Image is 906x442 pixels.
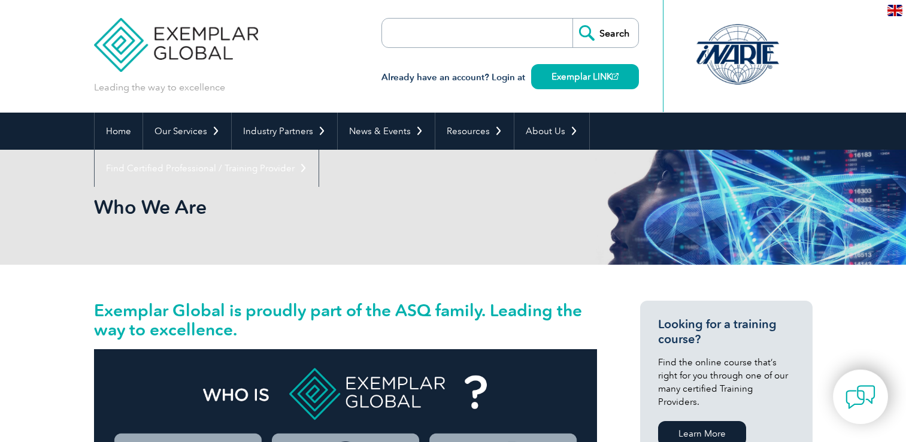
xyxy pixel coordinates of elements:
p: Find the online course that’s right for you through one of our many certified Training Providers. [658,356,795,408]
img: contact-chat.png [846,382,875,412]
a: Exemplar LINK [531,64,639,89]
h2: Who We Are [94,198,597,217]
input: Search [572,19,638,47]
p: Leading the way to excellence [94,81,225,94]
h2: Exemplar Global is proudly part of the ASQ family. Leading the way to excellence. [94,301,597,339]
a: Our Services [143,113,231,150]
img: open_square.png [612,73,619,80]
a: Home [95,113,143,150]
a: News & Events [338,113,435,150]
h3: Already have an account? Login at [381,70,639,85]
img: en [887,5,902,16]
a: Resources [435,113,514,150]
a: Industry Partners [232,113,337,150]
h3: Looking for a training course? [658,317,795,347]
a: Find Certified Professional / Training Provider [95,150,319,187]
a: About Us [514,113,589,150]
